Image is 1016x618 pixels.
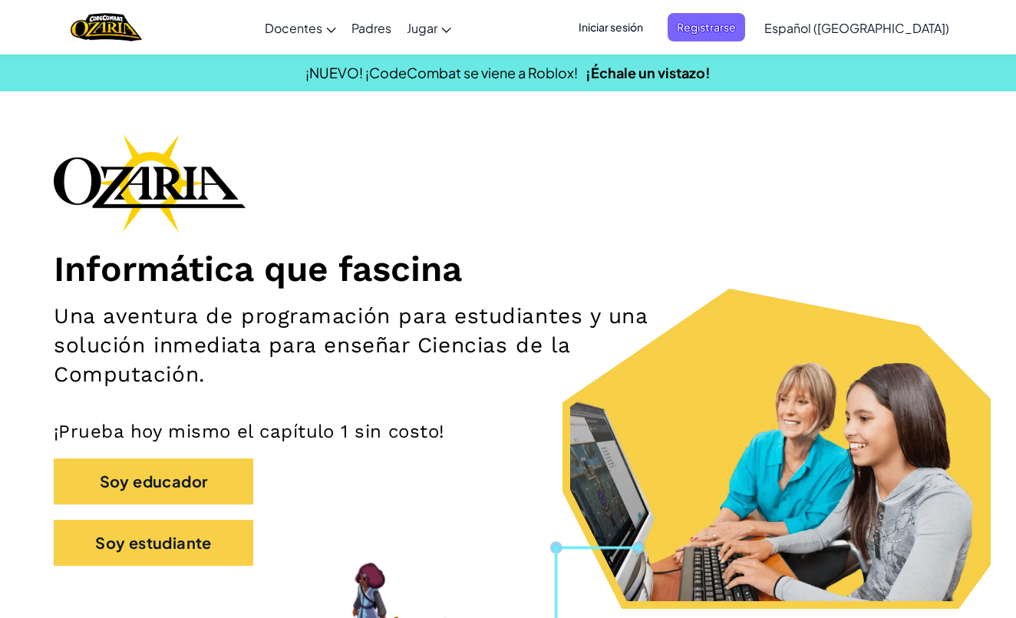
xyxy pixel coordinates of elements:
[54,520,253,566] button: Soy estudiante
[71,12,142,43] a: Ozaria by CodeCombat logo
[305,64,578,81] span: ¡NUEVO! ¡CodeCombat se viene a Roblox!
[764,20,949,36] span: Español ([GEOGRAPHIC_DATA])
[586,64,711,81] a: ¡Échale un vistazo!
[54,458,253,504] button: Soy educador
[54,247,962,290] h1: Informática que fascina
[71,12,142,43] img: Home
[407,20,437,36] span: Jugar
[399,7,459,48] a: Jugar
[54,420,962,443] p: ¡Prueba hoy mismo el capítulo 1 sin costo!
[757,7,957,48] a: Español ([GEOGRAPHIC_DATA])
[265,20,322,36] span: Docentes
[54,302,662,389] h2: Una aventura de programación para estudiantes y una solución inmediata para enseñar Ciencias de l...
[668,13,745,41] button: Registrarse
[569,13,652,41] button: Iniciar sesión
[344,7,399,48] a: Padres
[54,134,246,232] img: Ozaria branding logo
[257,7,344,48] a: Docentes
